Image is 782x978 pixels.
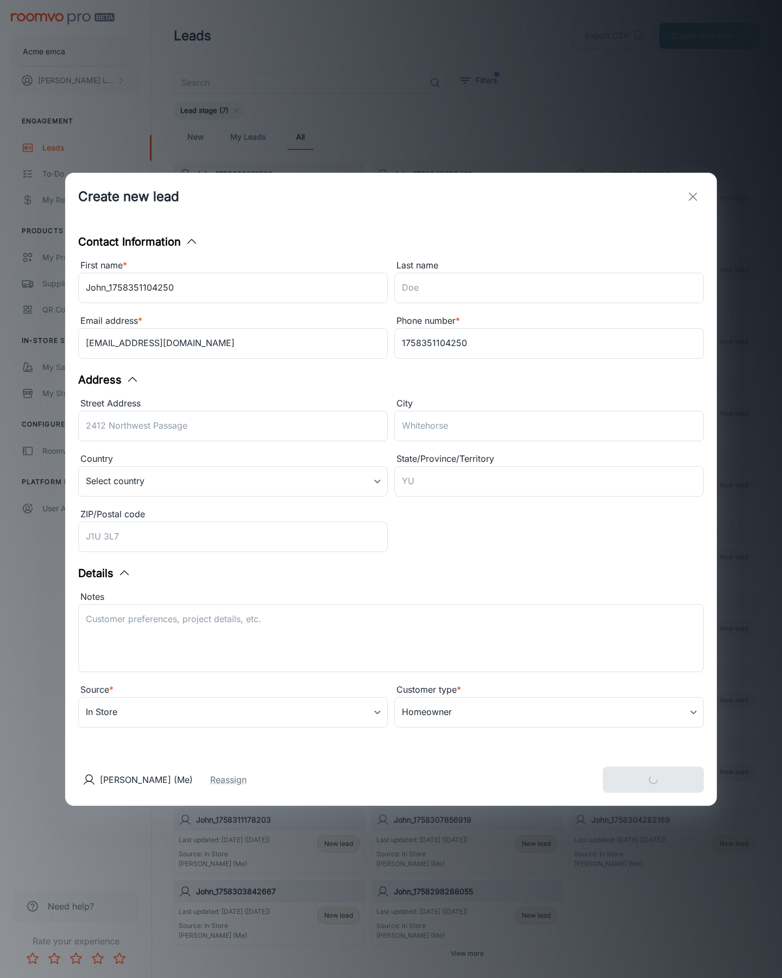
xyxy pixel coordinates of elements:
[78,590,704,604] div: Notes
[78,328,388,359] input: myname@example.com
[394,683,704,697] div: Customer type
[78,259,388,273] div: First name
[210,773,247,786] button: Reassign
[78,522,388,552] input: J1U 3L7
[394,328,704,359] input: +1 439-123-4567
[682,186,704,208] button: exit
[78,466,388,497] div: Select country
[78,234,198,250] button: Contact Information
[78,683,388,697] div: Source
[78,411,388,441] input: 2412 Northwest Passage
[394,397,704,411] div: City
[78,314,388,328] div: Email address
[394,259,704,273] div: Last name
[394,411,704,441] input: Whitehorse
[78,273,388,303] input: John
[394,314,704,328] div: Phone number
[100,773,193,786] p: [PERSON_NAME] (Me)
[394,273,704,303] input: Doe
[78,565,131,581] button: Details
[78,452,388,466] div: Country
[78,187,179,206] h1: Create new lead
[78,697,388,728] div: In Store
[78,397,388,411] div: Street Address
[394,697,704,728] div: Homeowner
[78,372,139,388] button: Address
[394,466,704,497] input: YU
[394,452,704,466] div: State/Province/Territory
[78,507,388,522] div: ZIP/Postal code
